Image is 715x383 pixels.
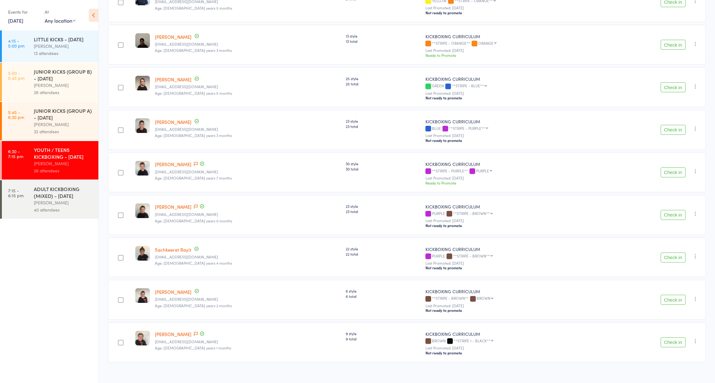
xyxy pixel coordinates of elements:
div: Not ready to promote [425,265,594,270]
small: Last Promoted: [DATE] [425,176,594,180]
div: BLUE [425,126,594,131]
div: 26 attendees [34,89,93,96]
div: **STRIPE 1 - BLACK** [454,339,490,343]
div: YOUTH / TEENS KICKBOXING - [DATE] [34,146,93,160]
a: [PERSON_NAME] [155,119,191,125]
span: 13 style [346,33,420,39]
button: Check in [661,40,686,50]
img: image1533373799.png [135,288,150,303]
span: 6 style [346,288,420,294]
div: ADULT KICKBOXING (MIXED) - [DATE] [34,185,93,199]
div: Events for [8,7,38,17]
small: Kully@alvarkarting.com [155,42,341,46]
div: Not ready to promote [425,308,594,313]
time: 5:00 - 5:45 pm [8,71,25,80]
span: Age: [DEMOGRAPHIC_DATA] years 7 months [155,175,232,180]
div: KICKBOXING CURRICULUM [425,33,594,39]
div: KICKBOXING CURRICULUM [425,331,594,337]
time: 6:30 - 7:15 pm [8,149,23,159]
div: Not ready to promote [425,95,594,100]
span: 9 total [346,336,420,341]
small: Sazza9155@outlook.com [155,255,341,259]
a: 4:15 -5:00 pmLITTLE KICKS - [DATE][PERSON_NAME]13 attendees [2,30,98,62]
div: PURPLE [476,169,489,173]
div: Not ready to promote [425,138,594,143]
div: KICKBOXING CURRICULUM [425,76,594,82]
time: 7:15 - 8:15 pm [8,188,24,198]
small: Last Promoted: [DATE] [425,303,594,308]
div: 40 attendees [34,206,93,213]
div: GREEN [425,84,594,89]
span: Age: [DEMOGRAPHIC_DATA] years 3 months [155,48,232,53]
div: [PERSON_NAME] [34,121,93,128]
a: [PERSON_NAME] [155,289,191,295]
img: image1679333120.png [135,33,150,48]
span: 25 style [346,76,420,81]
div: Not ready to promote [425,350,594,355]
a: 5:45 -6:30 pmJUNIOR KICKS (GROUP A) - [DATE][PERSON_NAME]32 attendees [2,102,98,140]
small: redglitterbomb@gmail.com [155,170,341,174]
img: image1533984752.png [135,246,150,261]
span: Age: [DEMOGRAPHIC_DATA] years 2 months [155,303,232,308]
div: [PERSON_NAME] [34,43,93,50]
span: 6 total [346,294,420,299]
span: 23 style [346,203,420,209]
img: image1533031530.png [135,161,150,176]
small: darrenchilton75@gmail.com [155,127,341,131]
span: 23 total [346,209,420,214]
div: Ready to Promote [425,52,594,58]
span: Age: [DEMOGRAPHIC_DATA] years 4 months [155,260,232,266]
a: 6:30 -7:15 pmYOUTH / TEENS KICKBOXING - [DATE][PERSON_NAME]26 attendees [2,141,98,180]
a: [DATE] [8,17,23,24]
small: Last Promoted: [DATE] [425,48,594,52]
a: [PERSON_NAME] [155,331,191,337]
span: Age: [DEMOGRAPHIC_DATA] years 0 months [155,218,232,223]
div: KICKBOXING CURRICULUM [425,161,594,167]
div: PURPLE [425,211,594,217]
button: Check in [661,253,686,262]
div: KICKBOXING CURRICULUM [425,288,594,294]
div: LITTLE KICKS - [DATE] [34,36,93,43]
span: 30 style [346,161,420,166]
a: Sachkeerat Rayit [155,246,191,253]
a: [PERSON_NAME] [155,161,191,167]
div: ORANGE [478,41,493,45]
div: JUNIOR KICKS (GROUP B) - [DATE] [34,68,93,82]
small: Last Promoted: [DATE] [425,346,594,350]
button: Check in [661,125,686,135]
small: Last Promoted: [DATE] [425,91,594,95]
img: image1533745976.png [135,331,150,345]
span: 22 total [346,251,420,257]
time: 4:15 - 5:00 pm [8,38,25,48]
div: Not ready to promote [425,223,594,228]
div: Ready to Promote [425,180,594,185]
span: 22 style [346,246,420,251]
button: Check in [661,210,686,220]
div: [PERSON_NAME] [34,82,93,89]
span: 23 style [346,118,420,124]
div: BROWN [477,296,490,300]
div: KICKBOXING CURRICULUM [425,246,594,252]
img: image1548697822.png [135,76,150,90]
small: Stephaniegeary100@yahoo.co.uk [155,84,341,89]
img: image1533143132.png [135,118,150,133]
span: 25 total [346,81,420,86]
small: Sineadcburns@hotmail.com [155,297,341,301]
div: 13 attendees [34,50,93,57]
a: [PERSON_NAME] [155,34,191,40]
small: batemarston31@gmail.com [155,340,341,344]
div: KICKBOXING CURRICULUM [425,203,594,210]
div: BROWN [425,339,594,344]
div: KICKBOXING CURRICULUM [425,118,594,125]
button: Check in [661,82,686,92]
div: PURPLE [425,254,594,259]
span: 23 total [346,124,420,129]
small: Last Promoted: [DATE] [425,261,594,265]
time: 5:45 - 6:30 pm [8,110,24,120]
small: Lynnebriggs123@gmail.com [155,212,341,217]
span: 13 total [346,39,420,44]
small: Last Promoted: [DATE] [425,6,594,10]
div: [PERSON_NAME] [34,160,93,167]
span: 30 total [346,166,420,171]
div: Not ready to promote [425,10,594,15]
